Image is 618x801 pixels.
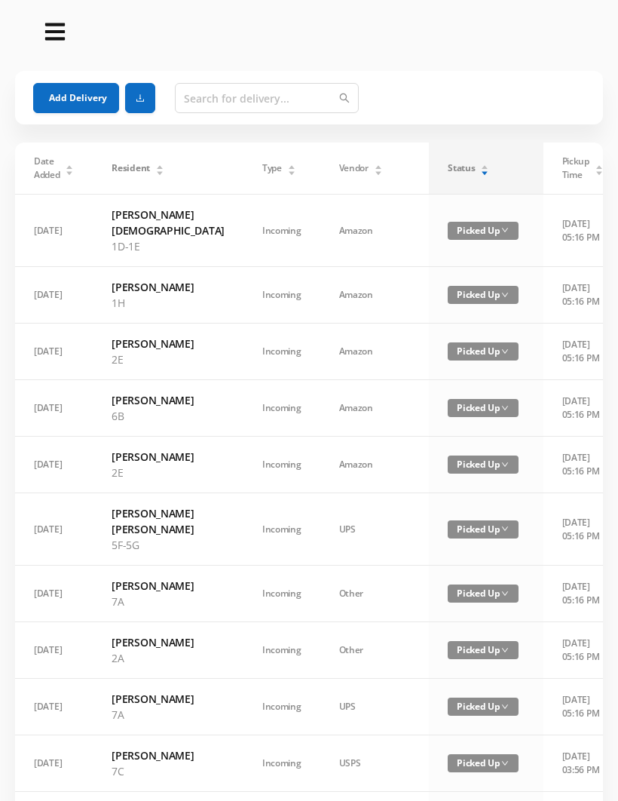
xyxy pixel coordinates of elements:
[112,336,225,351] h6: [PERSON_NAME]
[112,707,225,723] p: 7A
[595,169,603,173] i: icon: caret-down
[112,634,225,650] h6: [PERSON_NAME]
[243,735,320,792] td: Incoming
[320,493,430,566] td: UPS
[448,456,518,474] span: Picked Up
[595,163,603,167] i: icon: caret-up
[112,594,225,609] p: 7A
[287,163,295,167] i: icon: caret-up
[125,83,155,113] button: icon: download
[501,646,509,654] i: icon: down
[448,585,518,603] span: Picked Up
[243,437,320,493] td: Incoming
[501,703,509,710] i: icon: down
[112,650,225,666] p: 2A
[448,342,518,361] span: Picked Up
[243,566,320,622] td: Incoming
[501,590,509,597] i: icon: down
[112,449,225,465] h6: [PERSON_NAME]
[15,622,93,679] td: [DATE]
[501,760,509,767] i: icon: down
[112,763,225,779] p: 7C
[15,437,93,493] td: [DATE]
[262,161,282,175] span: Type
[112,408,225,424] p: 6B
[595,163,604,172] div: Sort
[112,161,150,175] span: Resident
[320,267,430,324] td: Amazon
[320,437,430,493] td: Amazon
[243,493,320,566] td: Incoming
[320,380,430,437] td: Amazon
[287,169,295,173] i: icon: caret-down
[320,195,430,267] td: Amazon
[112,238,225,254] p: 1D-1E
[112,465,225,480] p: 2E
[448,161,475,175] span: Status
[448,286,518,304] span: Picked Up
[112,505,225,537] h6: [PERSON_NAME] [PERSON_NAME]
[34,155,60,182] span: Date Added
[66,169,74,173] i: icon: caret-down
[501,525,509,532] i: icon: down
[481,163,489,167] i: icon: caret-up
[15,493,93,566] td: [DATE]
[339,93,350,103] i: icon: search
[243,195,320,267] td: Incoming
[374,163,383,172] div: Sort
[15,679,93,735] td: [DATE]
[15,566,93,622] td: [DATE]
[480,163,489,172] div: Sort
[175,83,359,113] input: Search for delivery...
[320,735,430,792] td: USPS
[448,399,518,417] span: Picked Up
[448,222,518,240] span: Picked Up
[448,520,518,539] span: Picked Up
[481,169,489,173] i: icon: caret-down
[15,380,93,437] td: [DATE]
[243,324,320,380] td: Incoming
[287,163,296,172] div: Sort
[112,537,225,553] p: 5F-5G
[33,83,119,113] button: Add Delivery
[501,461,509,468] i: icon: down
[448,698,518,716] span: Picked Up
[320,324,430,380] td: Amazon
[155,169,164,173] i: icon: caret-down
[155,163,164,172] div: Sort
[112,392,225,408] h6: [PERSON_NAME]
[448,641,518,659] span: Picked Up
[501,226,509,234] i: icon: down
[65,163,74,172] div: Sort
[112,351,225,367] p: 2E
[501,404,509,412] i: icon: down
[320,566,430,622] td: Other
[15,324,93,380] td: [DATE]
[15,735,93,792] td: [DATE]
[374,163,382,167] i: icon: caret-up
[112,691,225,707] h6: [PERSON_NAME]
[501,348,509,355] i: icon: down
[339,161,369,175] span: Vendor
[112,747,225,763] h6: [PERSON_NAME]
[243,267,320,324] td: Incoming
[243,679,320,735] td: Incoming
[320,622,430,679] td: Other
[112,295,225,311] p: 1H
[562,155,589,182] span: Pickup Time
[112,279,225,295] h6: [PERSON_NAME]
[15,267,93,324] td: [DATE]
[374,169,382,173] i: icon: caret-down
[112,207,225,238] h6: [PERSON_NAME][DEMOGRAPHIC_DATA]
[501,291,509,299] i: icon: down
[112,578,225,594] h6: [PERSON_NAME]
[243,380,320,437] td: Incoming
[155,163,164,167] i: icon: caret-up
[66,163,74,167] i: icon: caret-up
[320,679,430,735] td: UPS
[15,195,93,267] td: [DATE]
[243,622,320,679] td: Incoming
[448,754,518,772] span: Picked Up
